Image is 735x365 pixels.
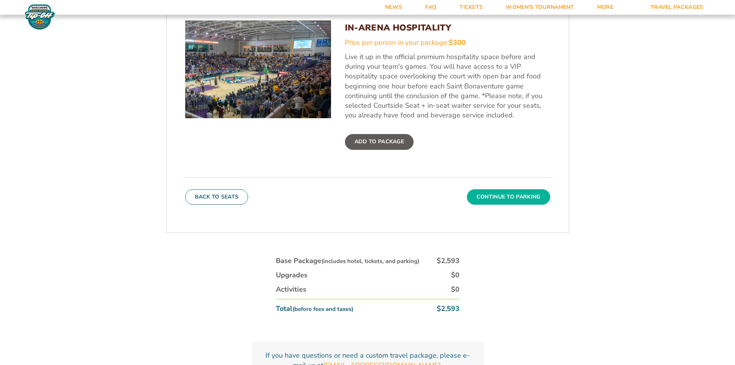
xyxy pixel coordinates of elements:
[276,285,306,294] div: Activities
[23,4,57,30] img: Fort Myers Tip-Off
[321,257,419,265] small: (includes hotel, tickets, and parking)
[345,38,550,48] div: Price per person in your package:
[467,189,550,205] button: Continue To Parking
[276,256,419,266] div: Base Package
[345,52,550,120] p: Live it up in the official premium hospitality space before and during your team's games. You wil...
[451,285,460,294] div: $0
[292,305,353,313] small: (before fees and taxes)
[345,23,550,33] h3: In-Arena Hospitality
[451,270,460,280] div: $0
[437,256,460,266] div: $2,593
[449,38,466,47] span: $300
[185,20,331,118] img: In-Arena Hospitality
[276,304,353,314] div: Total
[276,270,308,280] div: Upgrades
[185,189,248,205] button: Back To Seats
[345,134,414,149] label: Add To Package
[437,304,460,314] div: $2,593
